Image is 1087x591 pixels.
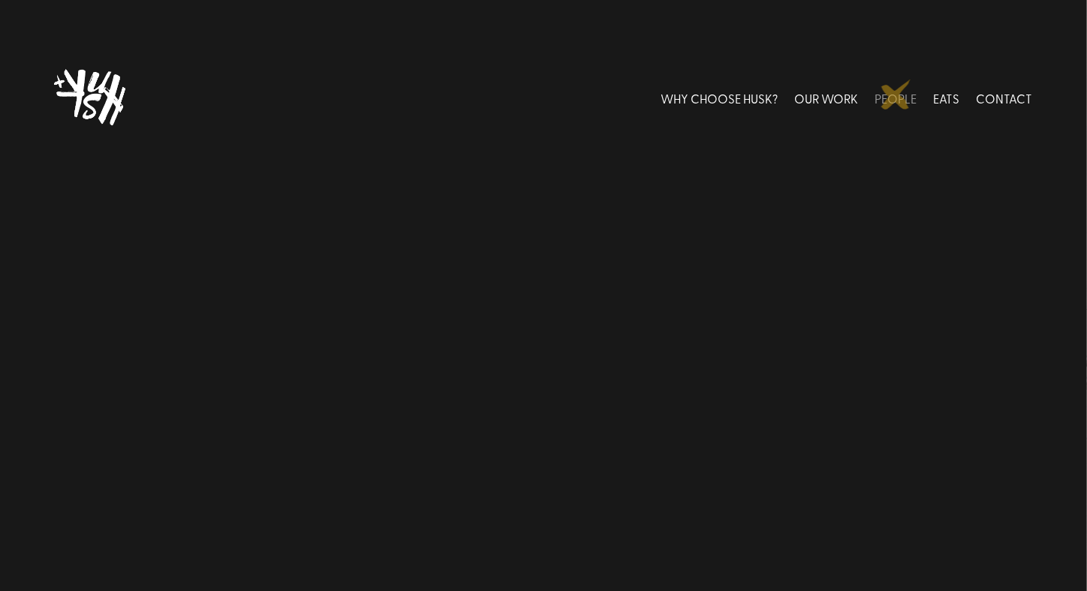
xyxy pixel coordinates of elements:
[934,65,960,132] a: EATS
[661,65,778,132] a: WHY CHOOSE HUSK?
[977,65,1033,132] a: CONTACT
[54,65,137,132] img: Husk logo
[875,65,917,132] a: PEOPLE
[795,65,859,132] a: OUR WORK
